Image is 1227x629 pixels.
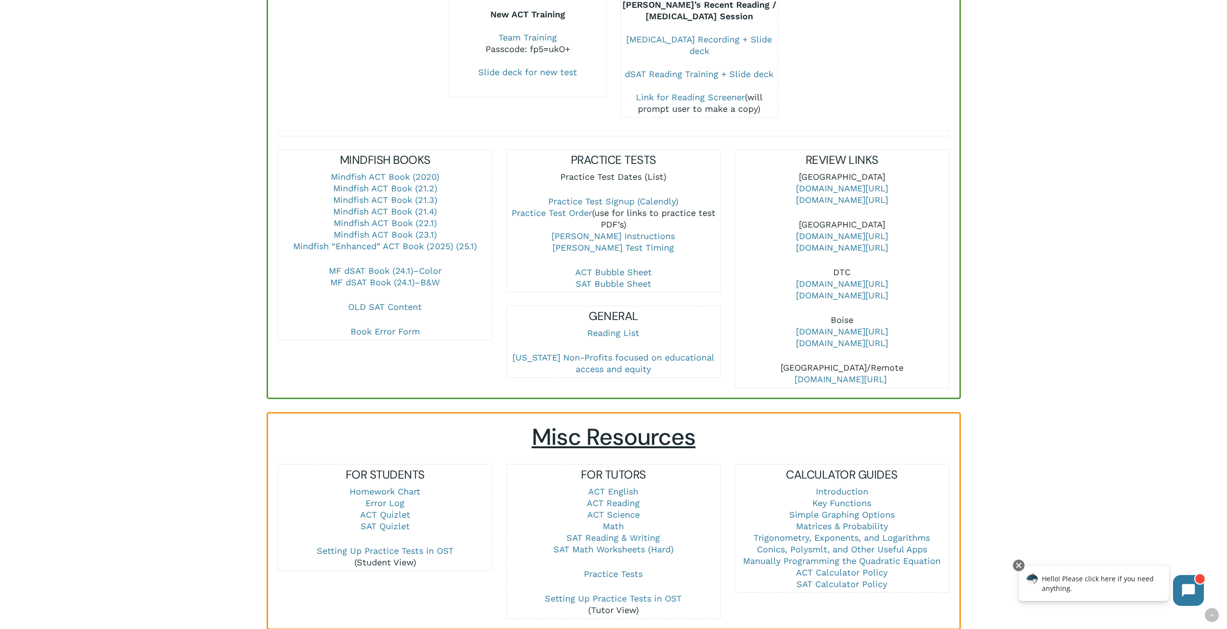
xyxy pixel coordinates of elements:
a: Error Log [365,498,405,508]
a: Math [603,521,624,531]
a: [DOMAIN_NAME][URL] [796,326,888,336]
div: (will prompt user to make a copy) [621,92,778,115]
a: Practice Test Dates (List) [560,172,666,182]
p: DTC [735,267,949,314]
a: MF dSAT Book (24.1)–Color [329,266,442,276]
a: ACT Quizlet [360,509,410,520]
p: Boise [735,314,949,362]
h5: PRACTICE TESTS [507,152,720,168]
a: [DOMAIN_NAME][URL] [796,195,888,205]
p: (Tutor View) [507,593,720,616]
a: ACT Science [587,509,640,520]
a: SAT Calculator Policy [796,579,887,589]
a: Practice Test Signup (Calendly) [548,196,678,206]
a: Trigonometry, Exponents, and Logarithms [754,533,930,543]
h5: GENERAL [507,308,720,324]
a: [DOMAIN_NAME][URL] [796,242,888,253]
a: Link for Reading Screener [636,92,745,102]
a: Homework Chart [350,486,420,496]
a: Slide deck for new test [478,67,577,77]
a: MF dSAT Book (24.1)–B&W [330,277,440,287]
a: Practice Test Order [512,208,592,218]
a: [DOMAIN_NAME][URL] [796,183,888,193]
a: Mindfish ACT Book (21.4) [333,206,437,216]
a: SAT Bubble Sheet [576,279,651,289]
a: Conics, Polysmlt, and Other Useful Apps [757,544,927,554]
a: [PERSON_NAME] Test Timing [553,242,674,253]
a: Mindfish ACT Book (21.2) [333,183,437,193]
a: Mindfish ACT Book (23.1) [334,229,437,240]
a: ACT Reading [587,498,640,508]
a: [DOMAIN_NAME][URL] [795,374,887,384]
p: (Student View) [278,545,492,568]
a: [DOMAIN_NAME][URL] [796,338,888,348]
a: Key Functions [812,498,871,508]
p: [GEOGRAPHIC_DATA] [735,219,949,267]
a: Simple Graphing Options [789,509,895,520]
a: ACT Bubble Sheet [575,267,652,277]
p: [GEOGRAPHIC_DATA]/Remote [735,362,949,385]
a: [US_STATE] Non-Profits focused on educational access and equity [512,352,715,374]
a: [PERSON_NAME] Instructions [552,231,675,241]
a: SAT Math Worksheets (Hard) [553,544,674,554]
h5: CALCULATOR GUIDES [735,467,949,482]
a: [DOMAIN_NAME][URL] [796,231,888,241]
a: Mindfish ACT Book (21.3) [333,195,437,205]
a: ACT English [588,486,638,496]
a: OLD SAT Content [348,302,422,312]
a: ACT Calculator Policy [796,567,888,577]
a: SAT Quizlet [361,521,410,531]
h5: FOR TUTORS [507,467,720,482]
iframe: Chatbot [1009,558,1214,616]
a: Setting Up Practice Tests in OST [545,593,682,603]
b: New ACT Training [490,9,565,19]
h5: FOR STUDENTS [278,467,492,482]
a: Mindfish ACT Book (22.1) [334,218,437,228]
a: [DOMAIN_NAME][URL] [796,279,888,289]
a: [MEDICAL_DATA] Recording + Slide deck [626,34,772,56]
a: [DOMAIN_NAME][URL] [796,290,888,300]
a: Book Error Form [351,326,420,336]
a: Reading List [587,328,639,338]
h5: REVIEW LINKS [735,152,949,168]
a: Practice Tests [584,569,643,579]
a: Manually Programming the Quadratic Equation [743,556,941,566]
a: Team Training [499,32,557,42]
a: dSAT Reading Training + Slide deck [625,69,773,79]
a: Introduction [816,486,868,496]
a: Matrices & Probability [796,521,888,531]
a: Setting Up Practice Tests in OST [317,546,454,556]
p: [GEOGRAPHIC_DATA] [735,171,949,219]
span: Misc Resources [532,422,696,452]
a: Mindfish ACT Book (2020) [331,172,439,182]
a: SAT Reading & Writing [566,533,660,543]
a: Mindfish “Enhanced” ACT Book (2025) (25.1) [293,241,477,251]
div: Passcode: fp5=ukO+ [449,43,606,55]
h5: MINDFISH BOOKS [278,152,492,168]
p: (use for links to practice test PDF’s) [507,196,720,267]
